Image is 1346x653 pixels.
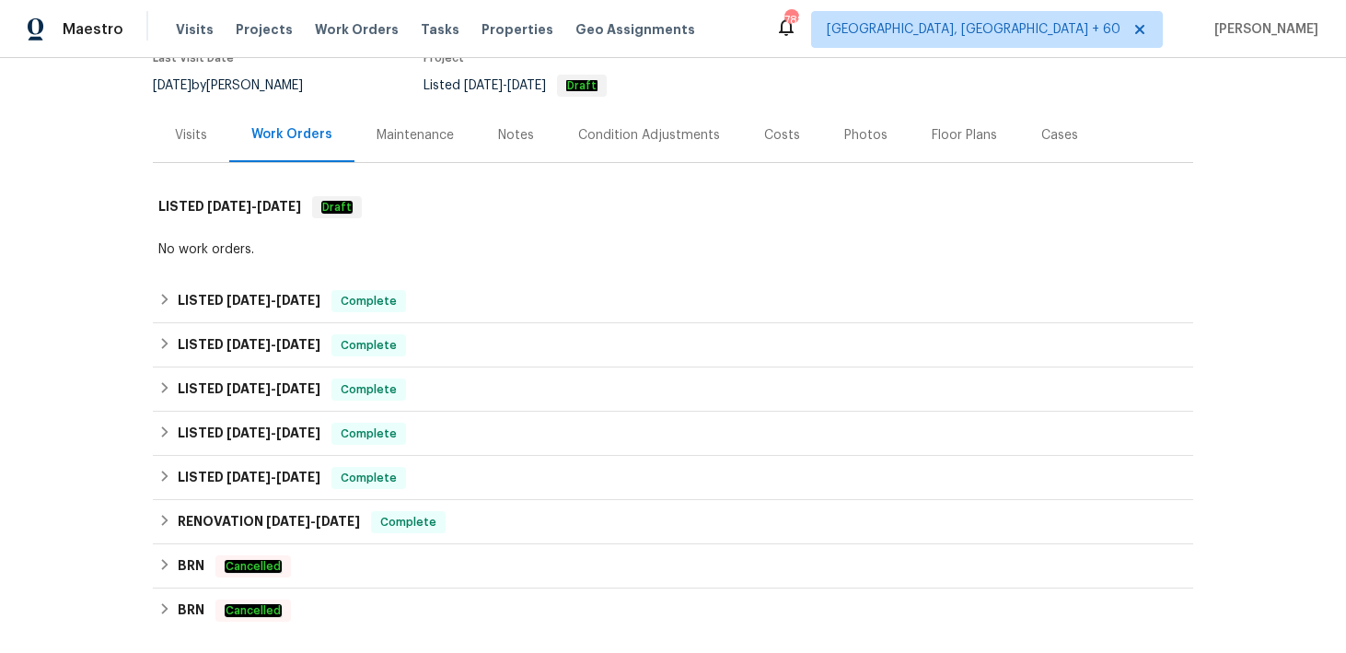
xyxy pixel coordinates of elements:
span: Complete [333,336,404,355]
span: Complete [333,425,404,443]
span: Geo Assignments [575,20,695,39]
div: BRN Cancelled [153,544,1193,589]
em: Draft [321,201,353,214]
div: Floor Plans [932,126,997,145]
span: Projects [236,20,293,39]
span: - [207,200,301,213]
span: [DATE] [316,515,360,528]
em: Cancelled [225,560,282,573]
div: No work orders. [158,240,1188,259]
h6: BRN [178,555,204,577]
span: [PERSON_NAME] [1207,20,1318,39]
span: - [266,515,360,528]
h6: LISTED [178,379,320,401]
h6: LISTED [178,290,320,312]
span: Work Orders [315,20,399,39]
span: Complete [333,292,404,310]
div: Photos [844,126,888,145]
span: Listed [424,79,607,92]
div: 782 [784,11,797,29]
span: Visits [176,20,214,39]
span: [DATE] [464,79,503,92]
div: Work Orders [251,125,332,144]
span: [DATE] [226,471,271,484]
span: - [226,382,320,395]
h6: LISTED [178,423,320,445]
div: Notes [498,126,534,145]
h6: RENOVATION [178,511,360,533]
span: [DATE] [226,338,271,351]
span: [GEOGRAPHIC_DATA], [GEOGRAPHIC_DATA] + 60 [827,20,1120,39]
div: Maintenance [377,126,454,145]
span: [DATE] [207,200,251,213]
span: - [226,426,320,439]
div: BRN Cancelled [153,589,1193,633]
h6: BRN [178,600,204,622]
span: [DATE] [226,294,271,307]
div: LISTED [DATE]-[DATE]Complete [153,279,1193,323]
div: LISTED [DATE]-[DATE]Complete [153,456,1193,500]
div: LISTED [DATE]-[DATE]Complete [153,323,1193,367]
div: by [PERSON_NAME] [153,75,325,97]
span: - [226,471,320,484]
div: LISTED [DATE]-[DATE]Complete [153,367,1193,412]
div: LISTED [DATE]-[DATE]Draft [153,178,1193,237]
div: Condition Adjustments [578,126,720,145]
div: Cases [1041,126,1078,145]
div: LISTED [DATE]-[DATE]Complete [153,412,1193,456]
span: Properties [482,20,553,39]
span: Project [424,52,464,64]
span: Tasks [421,23,459,36]
span: - [226,294,320,307]
span: [DATE] [276,426,320,439]
span: [DATE] [266,515,310,528]
span: - [226,338,320,351]
span: [DATE] [276,471,320,484]
div: Visits [175,126,207,145]
em: Draft [566,79,598,92]
span: Maestro [63,20,123,39]
span: Last Visit Date [153,52,234,64]
span: [DATE] [276,382,320,395]
span: [DATE] [507,79,546,92]
span: [DATE] [276,294,320,307]
span: Complete [333,380,404,399]
h6: LISTED [178,467,320,489]
span: - [464,79,546,92]
em: Cancelled [225,604,282,617]
span: Complete [373,513,444,531]
div: RENOVATION [DATE]-[DATE]Complete [153,500,1193,544]
span: [DATE] [257,200,301,213]
span: Complete [333,469,404,487]
div: Costs [764,126,800,145]
h6: LISTED [158,196,301,218]
span: [DATE] [276,338,320,351]
span: [DATE] [226,382,271,395]
h6: LISTED [178,334,320,356]
span: [DATE] [226,426,271,439]
span: [DATE] [153,79,191,92]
